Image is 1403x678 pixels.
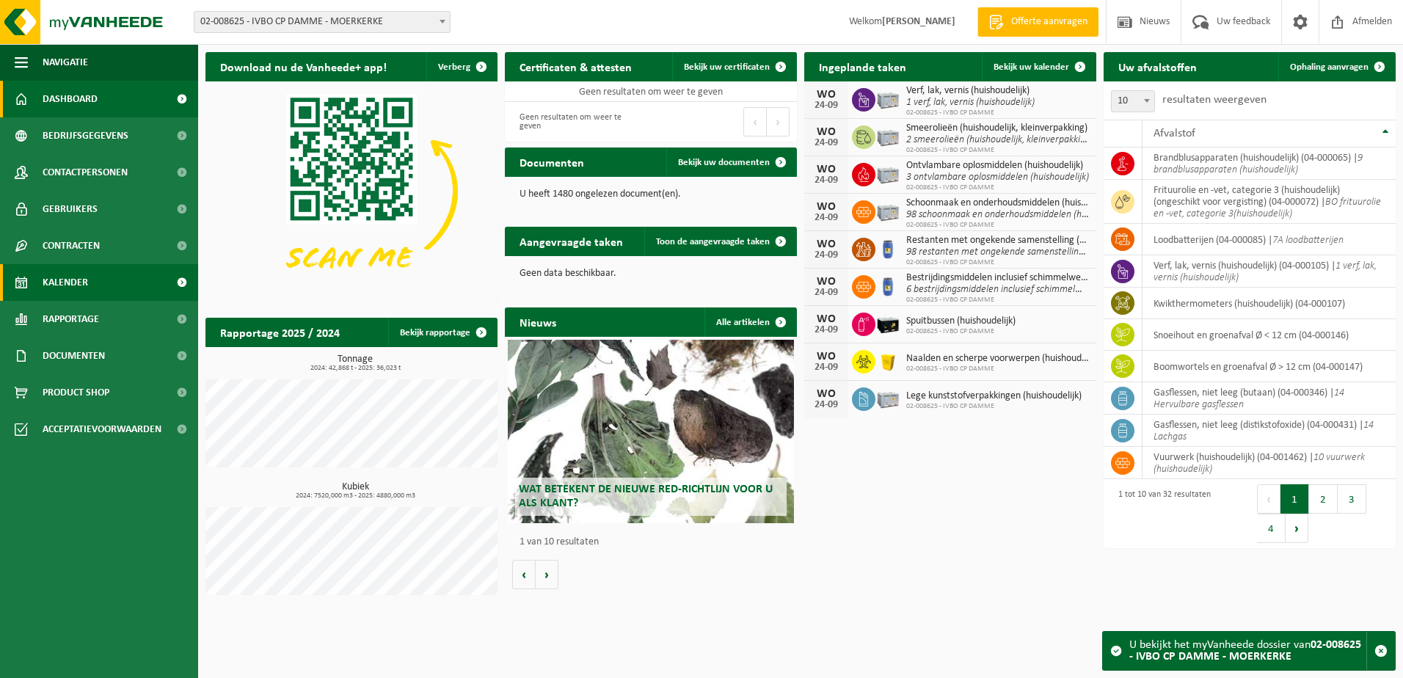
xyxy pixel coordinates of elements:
[1257,514,1286,543] button: 4
[812,400,841,410] div: 24-09
[1280,484,1309,514] button: 1
[505,147,599,176] h2: Documenten
[1154,128,1195,139] span: Afvalstof
[1129,639,1361,663] strong: 02-008625 - IVBO CP DAMME - MOERKERKE
[906,160,1089,172] span: Ontvlambare oplosmiddelen (huishoudelijk)
[1143,147,1396,180] td: brandblusapparaten (huishoudelijk) (04-000065) |
[43,81,98,117] span: Dashboard
[205,81,498,301] img: Download de VHEPlus App
[812,213,841,223] div: 24-09
[194,12,450,32] span: 02-008625 - IVBO CP DAMME - MOERKERKE
[536,560,558,589] button: Volgende
[43,411,161,448] span: Acceptatievoorwaarden
[644,227,795,256] a: Toon de aangevraagde taken
[906,97,1035,108] i: 1 verf, lak, vernis (huishoudelijk)
[1143,415,1396,447] td: gasflessen, niet leeg (distikstofoxide) (04-000431) |
[213,365,498,372] span: 2024: 42,868 t - 2025: 36,023 t
[906,272,1089,284] span: Bestrijdingsmiddelen inclusief schimmelwerende beschermingsmiddelen (huishoudeli...
[205,52,401,81] h2: Download nu de Vanheede+ app!
[812,201,841,213] div: WO
[812,175,841,186] div: 24-09
[804,52,921,81] h2: Ingeplande taken
[684,62,770,72] span: Bekijk uw certificaten
[982,52,1095,81] a: Bekijk uw kalender
[194,11,451,33] span: 02-008625 - IVBO CP DAMME - MOERKERKE
[438,62,470,72] span: Verberg
[1143,319,1396,351] td: snoeihout en groenafval Ø < 12 cm (04-000146)
[1104,52,1211,81] h2: Uw afvalstoffen
[977,7,1098,37] a: Offerte aanvragen
[520,189,782,200] p: U heeft 1480 ongelezen document(en).
[672,52,795,81] a: Bekijk uw certificaten
[812,89,841,101] div: WO
[512,106,644,138] div: Geen resultaten om weer te geven
[875,161,900,186] img: PB-LB-0680-HPE-GY-11
[505,227,638,255] h2: Aangevraagde taken
[906,134,1093,145] i: 2 smeerolieën (huishoudelijk, kleinverpakking)
[1278,52,1394,81] a: Ophaling aanvragen
[1338,484,1366,514] button: 3
[1154,260,1377,283] i: 1 verf, lak, vernis (huishoudelijk)
[1154,387,1344,410] i: 14 Hervulbare gasflessen
[1154,452,1365,475] i: 10 vuurwerk (huishoudelijk)
[43,301,99,338] span: Rapportage
[1309,484,1338,514] button: 2
[906,327,1016,336] span: 02-008625 - IVBO CP DAMME
[875,385,900,410] img: PB-LB-0680-HPE-GY-11
[1162,94,1267,106] label: resultaten weergeven
[906,197,1089,209] span: Schoonmaak en onderhoudsmiddelen (huishoudelijk)
[1143,351,1396,382] td: boomwortels en groenafval Ø > 12 cm (04-000147)
[743,107,767,136] button: Previous
[1143,382,1396,415] td: gasflessen, niet leeg (butaan) (04-000346) |
[1257,484,1280,514] button: Previous
[520,537,790,547] p: 1 van 10 resultaten
[666,147,795,177] a: Bekijk uw documenten
[656,237,770,247] span: Toon de aangevraagde taken
[1154,420,1374,442] i: 14 Lachgas
[43,264,88,301] span: Kalender
[875,236,900,260] img: PB-OT-0120-HPE-00-02
[812,351,841,362] div: WO
[906,146,1089,155] span: 02-008625 - IVBO CP DAMME
[812,238,841,250] div: WO
[512,560,536,589] button: Vorige
[812,138,841,148] div: 24-09
[1154,197,1381,219] i: BO frituurolie en -vet, categorie 3(huishoudelijk)
[1111,90,1155,112] span: 10
[1143,180,1396,224] td: frituurolie en -vet, categorie 3 (huishoudelijk) (ongeschikt voor vergisting) (04-000072) |
[43,191,98,227] span: Gebruikers
[875,86,900,111] img: PB-LB-0680-HPE-GY-11
[906,296,1089,305] span: 02-008625 - IVBO CP DAMME
[812,313,841,325] div: WO
[875,348,900,373] img: LP-SB-00050-HPE-22
[875,198,900,223] img: PB-LB-0680-HPE-GY-11
[1143,224,1396,255] td: loodbatterijen (04-000085) |
[1154,153,1363,175] i: 9 brandblusapparaten (huishoudelijk)
[906,183,1089,192] span: 02-008625 - IVBO CP DAMME
[906,109,1035,117] span: 02-008625 - IVBO CP DAMME
[906,85,1035,97] span: Verf, lak, vernis (huishoudelijk)
[43,117,128,154] span: Bedrijfsgegevens
[906,402,1082,411] span: 02-008625 - IVBO CP DAMME
[812,276,841,288] div: WO
[1143,447,1396,479] td: vuurwerk (huishoudelijk) (04-001462) |
[906,221,1089,230] span: 02-008625 - IVBO CP DAMME
[388,318,496,347] a: Bekijk rapportage
[812,126,841,138] div: WO
[43,374,109,411] span: Product Shop
[43,227,100,264] span: Contracten
[906,316,1016,327] span: Spuitbussen (huishoudelijk)
[906,365,1089,373] span: 02-008625 - IVBO CP DAMME
[213,354,498,372] h3: Tonnage
[906,235,1089,247] span: Restanten met ongekende samenstelling (huishoudelijk)
[906,390,1082,402] span: Lege kunststofverpakkingen (huishoudelijk)
[875,123,900,148] img: PB-LB-0680-HPE-GY-11
[906,247,1145,258] i: 98 restanten met ongekende samenstelling (huishoudelijk)
[1007,15,1091,29] span: Offerte aanvragen
[906,172,1089,183] i: 3 ontvlambare oplosmiddelen (huishoudelijk)
[505,52,646,81] h2: Certificaten & attesten
[213,482,498,500] h3: Kubiek
[1272,235,1344,246] i: 7A loodbatterijen
[205,318,354,346] h2: Rapportage 2025 / 2024
[906,284,1167,295] i: 6 bestrijdingsmiddelen inclusief schimmelwerende bescherming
